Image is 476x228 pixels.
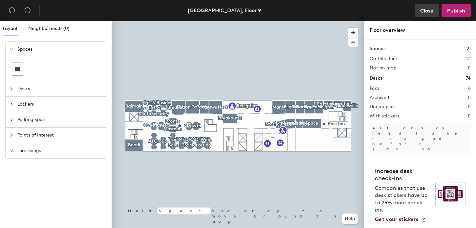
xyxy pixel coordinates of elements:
[17,112,102,127] span: Parking Spots
[370,123,471,154] p: All desks need to be in a pod before saving
[468,65,471,71] h2: 0
[370,26,471,34] div: Floor overview
[21,4,34,17] button: Redo (⌘ + ⇧ + Z)
[370,75,382,82] h1: Desks
[375,216,418,222] span: Get your stickers
[10,118,13,122] span: collapsed
[188,6,261,14] div: [GEOGRAPHIC_DATA], Floor 9
[420,8,433,14] span: Close
[375,167,431,182] h4: Increase desk check-ins
[10,87,13,91] span: collapsed
[10,133,13,137] span: collapsed
[370,65,396,71] h2: Not on map
[468,86,471,91] h2: 8
[466,56,471,62] h2: 21
[466,45,471,52] h1: 21
[468,114,471,119] h2: 0
[375,216,426,223] a: Get your stickers
[17,128,102,143] span: Points of Interest
[3,26,18,31] span: Layout
[447,8,465,14] span: Publish
[415,4,439,17] button: Close
[342,214,358,224] button: Help
[28,26,70,31] span: Neighborhoods (0)
[466,75,471,82] h1: 74
[10,149,13,153] span: collapsed
[435,183,465,205] img: Sticker logo
[370,56,398,62] h2: On this floor
[10,102,13,106] span: collapsed
[17,143,102,158] span: Furnishings
[442,4,471,17] button: Publish
[10,47,13,51] span: expanded
[468,95,471,100] h2: 0
[370,45,385,52] h1: Spaces
[375,185,431,214] p: Companies that use desk stickers have up to 25% more check-ins.
[17,97,102,112] span: Lockers
[468,104,471,110] h2: 0
[17,81,102,96] span: Desks
[5,4,18,17] button: Undo (⌘ + Z)
[370,104,394,110] h2: Ungrouped
[370,86,379,91] h2: Pods
[370,114,400,119] h2: With stickers
[17,42,102,57] span: Spaces
[370,95,389,100] h2: Archived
